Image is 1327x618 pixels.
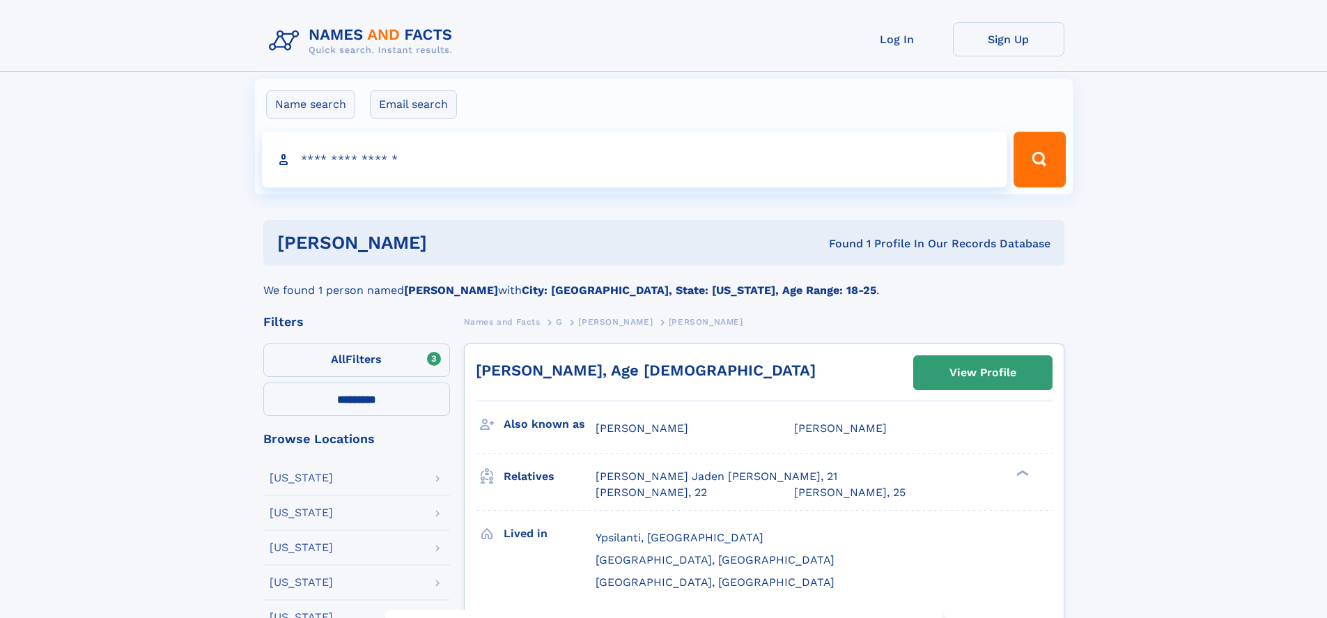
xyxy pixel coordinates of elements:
h3: Relatives [504,465,596,488]
img: Logo Names and Facts [263,22,464,60]
a: Sign Up [953,22,1064,56]
span: [PERSON_NAME] [596,422,688,435]
a: [PERSON_NAME], Age [DEMOGRAPHIC_DATA] [476,362,816,379]
a: [PERSON_NAME], 25 [794,485,906,500]
h3: Lived in [504,522,596,546]
div: Found 1 Profile In Our Records Database [628,236,1050,252]
div: [US_STATE] [270,577,333,588]
b: [PERSON_NAME] [404,284,498,297]
a: [PERSON_NAME], 22 [596,485,707,500]
button: Search Button [1014,132,1065,187]
div: ❯ [1013,469,1030,478]
span: [GEOGRAPHIC_DATA], [GEOGRAPHIC_DATA] [596,575,835,589]
div: Browse Locations [263,433,450,445]
b: City: [GEOGRAPHIC_DATA], State: [US_STATE], Age Range: 18-25 [522,284,876,297]
input: search input [262,132,1008,187]
span: [PERSON_NAME] [669,317,743,327]
span: G [556,317,563,327]
div: [US_STATE] [270,507,333,518]
label: Filters [263,343,450,377]
label: Email search [370,90,457,119]
span: [GEOGRAPHIC_DATA], [GEOGRAPHIC_DATA] [596,553,835,566]
a: Names and Facts [464,313,541,330]
h1: [PERSON_NAME] [277,234,628,252]
div: We found 1 person named with . [263,265,1064,299]
h3: Also known as [504,412,596,436]
a: G [556,313,563,330]
span: [PERSON_NAME] [578,317,653,327]
span: All [331,353,346,366]
a: [PERSON_NAME] Jaden [PERSON_NAME], 21 [596,469,837,484]
span: [PERSON_NAME] [794,422,887,435]
span: Ypsilanti, [GEOGRAPHIC_DATA] [596,531,763,544]
a: View Profile [914,356,1052,389]
div: Filters [263,316,450,328]
a: [PERSON_NAME] [578,313,653,330]
div: [US_STATE] [270,472,333,484]
a: Log In [841,22,953,56]
div: [US_STATE] [270,542,333,553]
div: View Profile [949,357,1016,389]
label: Name search [266,90,355,119]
